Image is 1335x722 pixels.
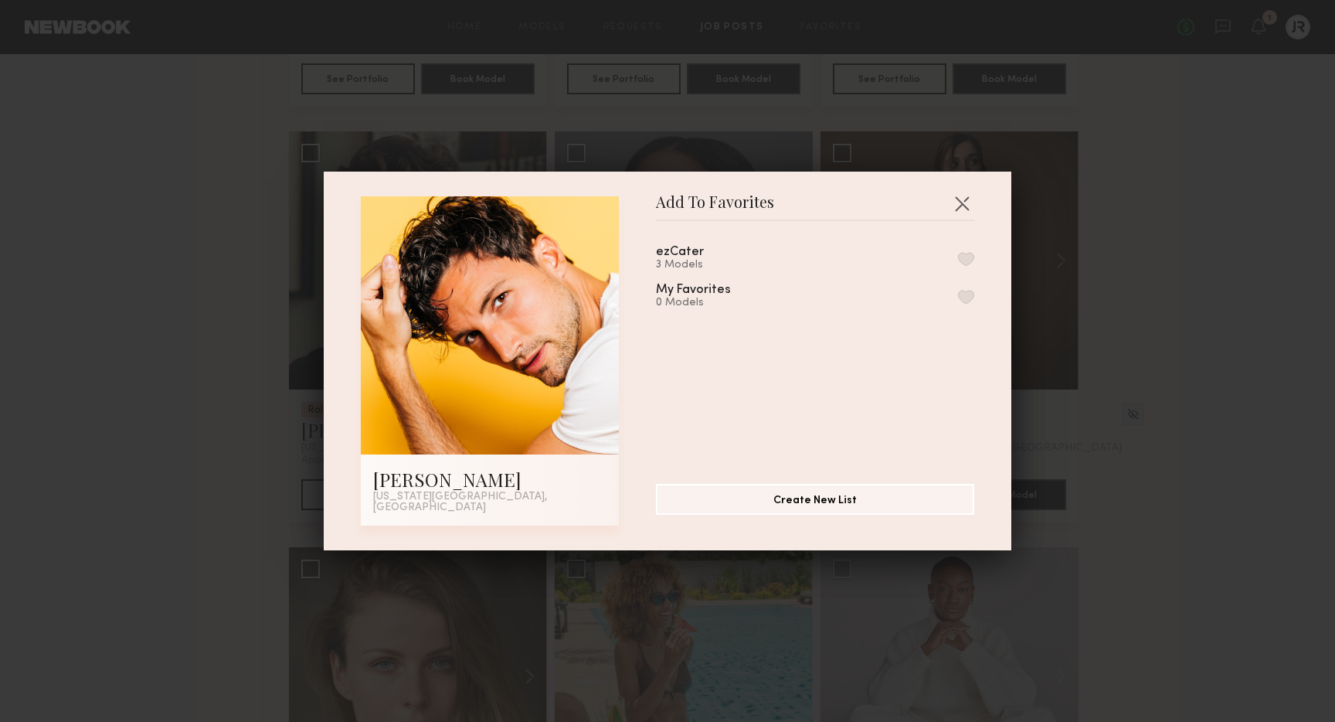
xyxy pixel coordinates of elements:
[656,259,741,271] div: 3 Models
[373,492,606,513] div: [US_STATE][GEOGRAPHIC_DATA], [GEOGRAPHIC_DATA]
[656,484,974,515] button: Create New List
[949,191,974,216] button: Close
[656,196,774,220] span: Add To Favorites
[373,467,606,492] div: [PERSON_NAME]
[656,246,704,259] div: ezCater
[656,297,768,309] div: 0 Models
[656,284,731,297] div: My Favorites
